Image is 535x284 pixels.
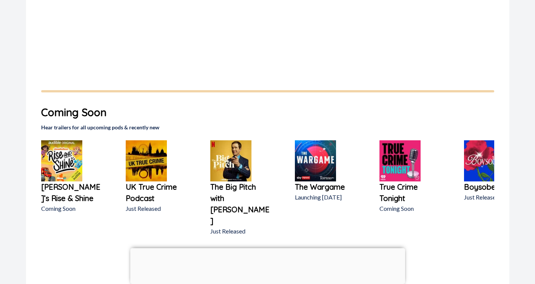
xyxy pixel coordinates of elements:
img: UK True Crime Podcast [126,140,167,181]
h2: Hear trailers for all upcoming pods & recently new [41,123,494,131]
a: Boysober [464,181,524,193]
a: [PERSON_NAME]’s Rise & Shine [41,181,102,204]
p: Coming Soon [41,204,102,213]
p: Coming Soon [379,204,440,213]
a: The Big Pitch with [PERSON_NAME] [210,181,271,227]
p: Just Released [126,204,186,213]
a: True Crime Tonight [379,181,440,204]
a: UK True Crime Podcast [126,181,186,204]
img: The Big Pitch with Jimmy Carr [210,140,251,181]
h1: Coming Soon [41,104,494,120]
p: Launching [DATE] [295,193,355,202]
img: Nick Jr’s Rise & Shine [41,140,82,181]
img: True Crime Tonight [379,140,421,181]
a: The Wargame [295,181,355,193]
p: Just Released [210,227,271,236]
img: Boysober [464,140,505,181]
p: Just Released [464,193,524,202]
iframe: Advertisement [130,248,405,282]
img: The Wargame [295,140,336,181]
